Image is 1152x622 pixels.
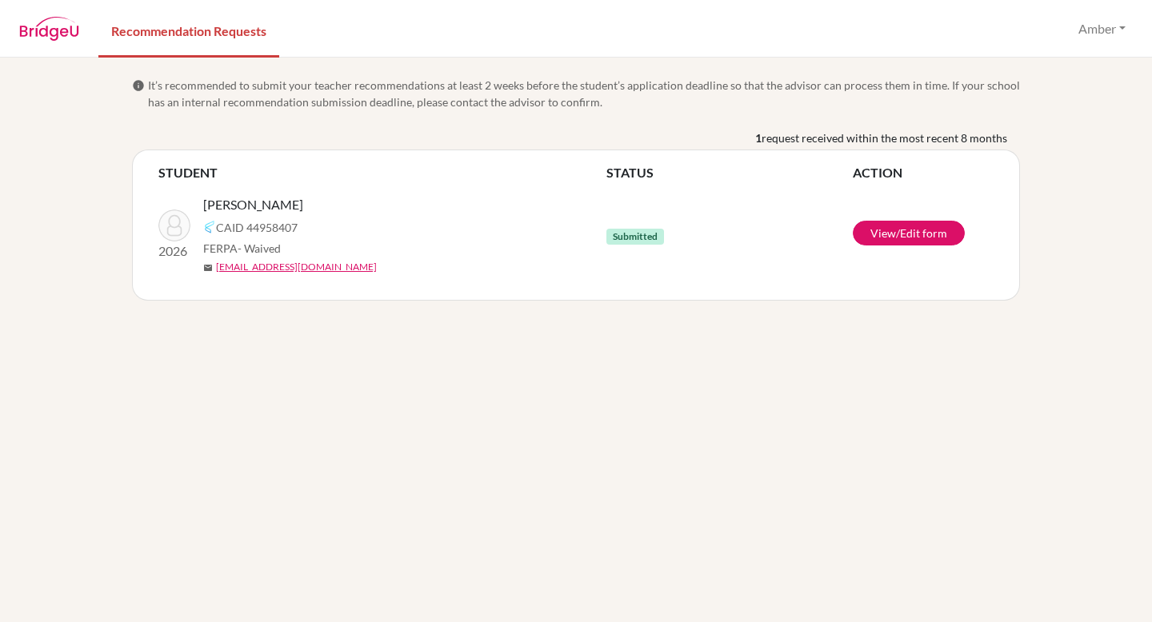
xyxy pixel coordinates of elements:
[853,163,994,182] th: ACTION
[606,229,664,245] span: Submitted
[216,260,377,274] a: [EMAIL_ADDRESS][DOMAIN_NAME]
[216,219,298,236] span: CAID 44958407
[132,79,145,92] span: info
[203,221,216,233] img: Common App logo
[98,2,279,58] a: Recommendation Requests
[158,241,190,261] p: 2026
[158,163,606,182] th: STUDENT
[158,209,190,241] img: Varde, Athena
[606,163,853,182] th: STATUS
[203,263,213,273] span: mail
[762,130,1007,146] span: request received within the most recent 8 months
[148,77,1020,110] span: It’s recommended to submit your teacher recommendations at least 2 weeks before the student’s app...
[203,195,303,214] span: [PERSON_NAME]
[755,130,762,146] b: 1
[1071,14,1133,44] button: Amber
[203,240,281,257] span: FERPA
[19,17,79,41] img: BridgeU logo
[853,221,965,245] a: View/Edit form
[238,241,281,255] span: - Waived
